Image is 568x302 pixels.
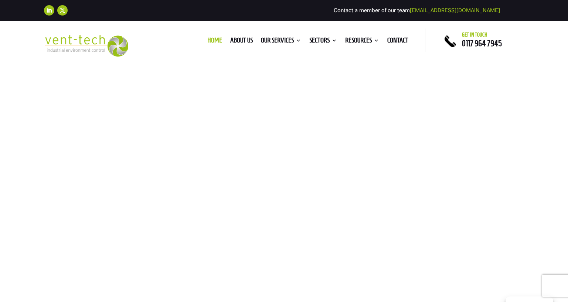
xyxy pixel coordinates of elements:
[207,38,222,46] a: Home
[387,38,408,46] a: Contact
[309,38,337,46] a: Sectors
[230,38,253,46] a: About us
[57,5,68,16] a: Follow on X
[44,35,129,57] img: 2023-09-27T08_35_16.549ZVENT-TECH---Clear-background
[261,38,301,46] a: Our Services
[345,38,379,46] a: Resources
[334,7,500,14] span: Contact a member of our team
[462,39,502,48] a: 0117 964 7945
[44,5,54,16] a: Follow on LinkedIn
[462,32,487,38] span: Get in touch
[410,7,500,14] a: [EMAIL_ADDRESS][DOMAIN_NAME]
